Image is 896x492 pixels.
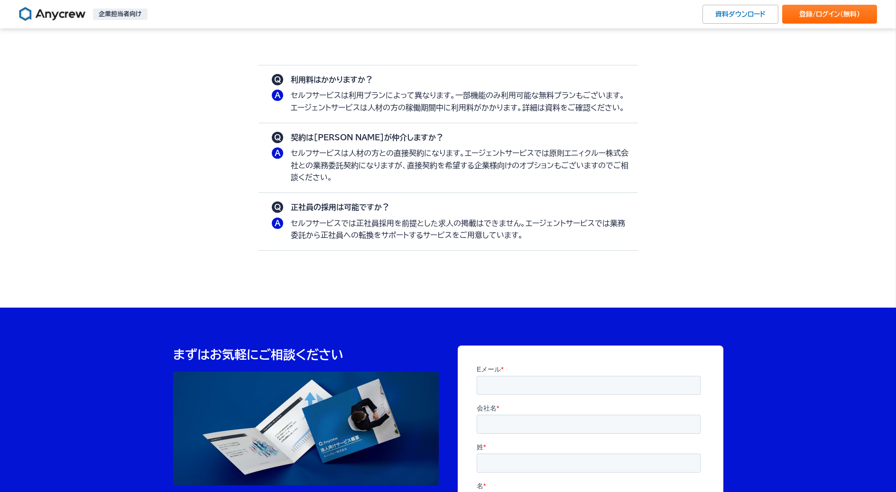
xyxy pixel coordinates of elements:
p: セルフサービスは人材の方との直接契約になります。エージェントサービスでは原則エニィクルー株式会社との業務委託契約になりますが、直接契約を希望する企業様向けのオプションもございますのでご相談ください。 [291,147,628,184]
p: セルフサービスは利用プランによって異なります。一部機能のみ利用可能な無料プランもございます。エージェントサービスは人材の方の稼働期間中に利用料がかかります。詳細は資料をご確認ください。 [291,90,628,114]
a: 登録/ログイン（無料） [782,5,877,24]
p: 企業担当者向け [93,9,148,20]
a: プライバシーポリシー [57,237,124,245]
p: 正社員の採用は可能ですか？ [291,201,628,214]
img: Anycrew [19,7,85,22]
a: 資料ダウンロード [702,5,778,24]
p: まずはお気軽にご相談ください [173,346,439,364]
input: エニィクルーのプライバシーポリシーに同意する* [2,237,9,244]
span: （無料） [840,11,860,18]
p: セルフサービスでは正社員採用を前提とした求人の掲載はできません。エージェントサービスでは業務委託から正社員への転換をサポートするサービスをご用意しています。 [291,218,628,242]
p: 利用料はかかりますか？ [291,74,628,86]
p: 契約は[PERSON_NAME]が仲介しますか？ [291,132,628,144]
span: エニィクルーの に同意する [11,237,159,245]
